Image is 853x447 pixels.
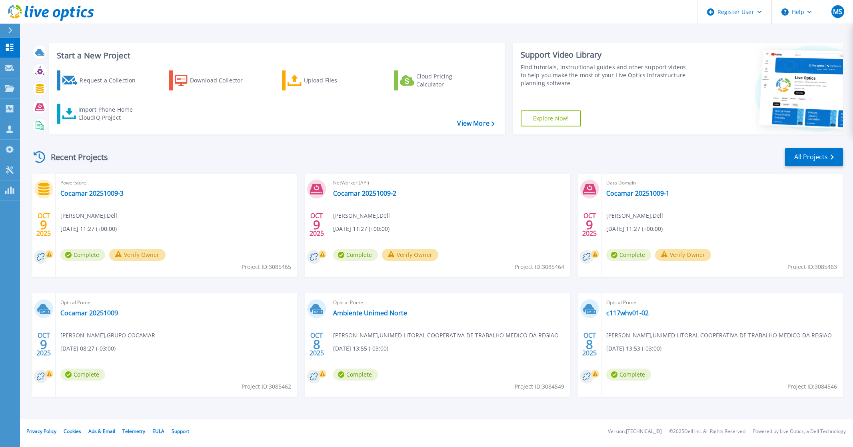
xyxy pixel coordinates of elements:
[309,330,324,359] div: OCT 2025
[333,309,407,317] a: Ambiente Unimed Norte
[333,369,378,381] span: Complete
[60,309,118,317] a: Cocamar 20251009
[669,429,745,434] li: © 2025 Dell Inc. All Rights Reserved
[785,148,843,166] a: All Projects
[60,344,116,353] span: [DATE] 08:27 (-03:00)
[606,211,663,220] span: [PERSON_NAME] , Dell
[78,106,141,122] div: Import Phone Home CloudIQ Project
[88,428,115,435] a: Ads & Email
[333,189,396,197] a: Cocamar 20251009-2
[169,70,258,90] a: Download Collector
[606,369,651,381] span: Complete
[521,63,690,87] div: Find tutorials, instructional guides and other support videos to help you make the most of your L...
[57,70,146,90] a: Request a Collection
[606,331,832,340] span: [PERSON_NAME] , UNIMED LITORAL COOPERATIVA DE TRABALHO MEDICO DA REGIAO
[313,341,320,348] span: 8
[655,249,711,261] button: Verify Owner
[582,330,597,359] div: OCT 2025
[122,428,145,435] a: Telemetry
[57,51,494,60] h3: Start a New Project
[787,263,837,271] span: Project ID: 3085463
[333,344,388,353] span: [DATE] 13:55 (-03:00)
[60,298,292,307] span: Optical Prime
[333,211,390,220] span: [PERSON_NAME] , Dell
[606,249,651,261] span: Complete
[309,210,324,239] div: OCT 2025
[606,225,663,233] span: [DATE] 11:27 (+00:00)
[833,8,842,15] span: MS
[36,330,51,359] div: OCT 2025
[40,341,47,348] span: 9
[606,344,661,353] span: [DATE] 13:53 (-03:00)
[586,341,593,348] span: 8
[40,221,47,228] span: 9
[582,210,597,239] div: OCT 2025
[606,298,838,307] span: Optical Prime
[416,72,480,88] div: Cloud Pricing Calculator
[242,382,291,391] span: Project ID: 3085462
[60,189,124,197] a: Cocamar 20251009-3
[515,382,564,391] span: Project ID: 3084549
[606,189,669,197] a: Cocamar 20251009-1
[60,178,292,187] span: PowerStore
[152,428,164,435] a: EULA
[515,263,564,271] span: Project ID: 3085464
[282,70,371,90] a: Upload Files
[60,225,117,233] span: [DATE] 11:27 (+00:00)
[753,429,846,434] li: Powered by Live Optics, a Dell Technology
[172,428,189,435] a: Support
[394,70,483,90] a: Cloud Pricing Calculator
[60,249,105,261] span: Complete
[64,428,81,435] a: Cookies
[60,211,117,220] span: [PERSON_NAME] , Dell
[333,225,390,233] span: [DATE] 11:27 (+00:00)
[586,221,593,228] span: 9
[36,210,51,239] div: OCT 2025
[31,147,119,167] div: Recent Projects
[606,178,838,187] span: Data Domain
[333,298,565,307] span: Optical Prime
[457,120,494,127] a: View More
[304,72,368,88] div: Upload Files
[242,263,291,271] span: Project ID: 3085465
[333,331,559,340] span: [PERSON_NAME] , UNIMED LITORAL COOPERATIVA DE TRABALHO MEDICO DA REGIAO
[26,428,56,435] a: Privacy Policy
[333,249,378,261] span: Complete
[521,110,581,126] a: Explore Now!
[80,72,144,88] div: Request a Collection
[606,309,649,317] a: c117whv01-02
[787,382,837,391] span: Project ID: 3084546
[608,429,662,434] li: Version: [TECHNICAL_ID]
[313,221,320,228] span: 9
[333,178,565,187] span: NetWorker (API)
[382,249,438,261] button: Verify Owner
[109,249,166,261] button: Verify Owner
[60,369,105,381] span: Complete
[521,50,690,60] div: Support Video Library
[190,72,254,88] div: Download Collector
[60,331,155,340] span: [PERSON_NAME] , GRUPO COCAMAR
